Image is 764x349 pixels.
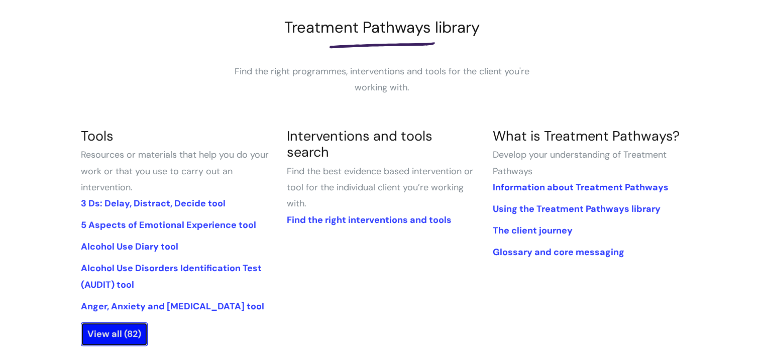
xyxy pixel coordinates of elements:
[81,262,262,290] a: Alcohol Use Disorders Identification Test (AUDIT) tool
[286,127,432,161] a: Interventions and tools search
[286,214,451,226] a: Find the right interventions and tools
[492,149,666,177] span: Develop your understanding of Treatment Pathways
[81,219,256,231] a: 5 Aspects of Emotional Experience tool
[81,197,226,209] a: 3 Ds: Delay, Distract, Decide tool
[492,246,624,258] a: Glossary and core messaging
[286,165,473,210] span: Find the best evidence based intervention or tool for the individual client you’re working with.
[232,63,533,96] p: Find the right programmes, interventions and tools for the client you're working with.
[81,127,114,145] a: Tools
[492,127,679,145] a: What is Treatment Pathways?
[492,181,668,193] a: Information about Treatment Pathways
[81,322,148,345] a: View all (82)
[81,300,264,312] a: Anger, Anxiety and [MEDICAL_DATA] tool
[81,18,684,37] h1: Treatment Pathways library
[81,241,178,253] a: Alcohol Use Diary tool
[492,224,572,237] a: The client journey
[81,149,269,193] span: Resources or materials that help you do your work or that you use to carry out an intervention.
[492,203,660,215] a: Using the Treatment Pathways library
